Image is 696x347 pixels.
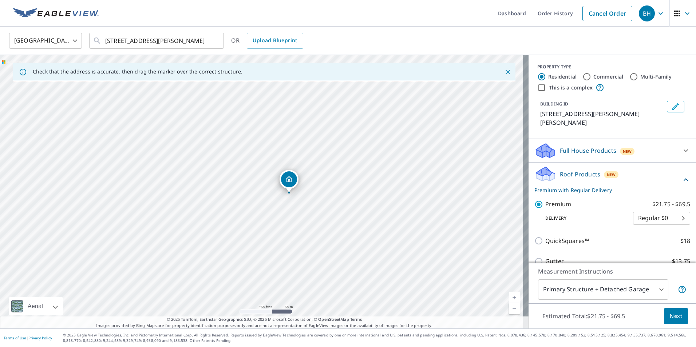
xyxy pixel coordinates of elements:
[9,31,82,51] div: [GEOGRAPHIC_DATA]
[582,6,632,21] a: Cancel Order
[105,31,209,51] input: Search by address or latitude-longitude
[509,303,520,314] a: Current Level 17, Zoom Out
[548,73,577,80] label: Residential
[540,101,568,107] p: BUILDING ID
[534,165,690,194] div: Roof ProductsNewPremium with Regular Delivery
[167,316,362,323] span: © 2025 TomTom, Earthstar Geographics SIO, © 2025 Microsoft Corporation, ©
[318,316,349,322] a: OpenStreetMap
[623,148,632,154] span: New
[33,68,242,75] p: Check that the address is accurate, then drag the marker over the correct structure.
[593,73,624,80] label: Commercial
[509,292,520,303] a: Current Level 17, Zoom In
[503,67,513,77] button: Close
[560,170,600,179] p: Roof Products
[678,285,687,294] span: Your report will include the primary structure and a detached garage if one exists.
[13,8,99,19] img: EV Logo
[63,332,692,343] p: © 2025 Eagle View Technologies, Inc. and Pictometry International Corp. All Rights Reserved. Repo...
[280,170,298,192] div: Dropped pin, building 1, Residential property, 7481 Lee Rd Jackson, MI 49201
[680,236,690,246] p: $18
[25,297,45,315] div: Aerial
[9,297,63,315] div: Aerial
[633,208,690,228] div: Regular $0
[247,33,303,49] a: Upload Blueprint
[537,308,631,324] p: Estimated Total: $21.75 - $69.5
[670,312,682,321] span: Next
[664,308,688,324] button: Next
[540,109,664,127] p: [STREET_ADDRESS][PERSON_NAME][PERSON_NAME]
[350,316,362,322] a: Terms
[538,267,687,276] p: Measurement Instructions
[538,279,668,300] div: Primary Structure + Detached Garage
[28,335,52,340] a: Privacy Policy
[537,64,687,70] div: PROPERTY TYPE
[253,36,297,45] span: Upload Blueprint
[549,84,593,91] label: This is a complex
[4,335,26,340] a: Terms of Use
[534,215,633,222] p: Delivery
[534,142,690,159] div: Full House ProductsNew
[640,73,672,80] label: Multi-Family
[545,200,571,209] p: Premium
[534,186,681,194] p: Premium with Regular Delivery
[545,257,564,266] p: Gutter
[652,200,690,209] p: $21.75 - $69.5
[667,101,684,112] button: Edit building 1
[607,172,616,178] span: New
[231,33,303,49] div: OR
[560,146,616,155] p: Full House Products
[672,257,690,266] p: $13.75
[4,336,52,340] p: |
[639,5,655,21] div: BH
[545,236,589,246] p: QuickSquares™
